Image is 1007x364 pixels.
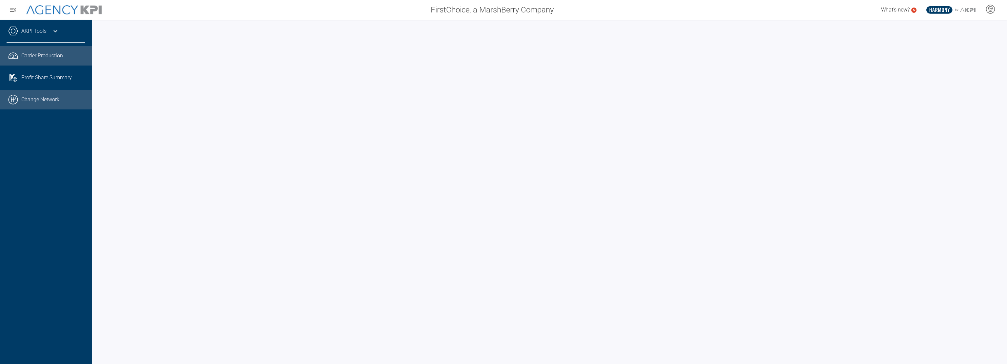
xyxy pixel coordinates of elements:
[21,52,63,60] span: Carrier Production
[26,5,102,15] img: AgencyKPI
[21,27,47,35] a: AKPI Tools
[881,7,910,13] span: What's new?
[21,74,72,82] span: Profit Share Summary
[431,4,554,16] span: FirstChoice, a MarshBerry Company
[913,8,915,12] text: 5
[911,8,917,13] a: 5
